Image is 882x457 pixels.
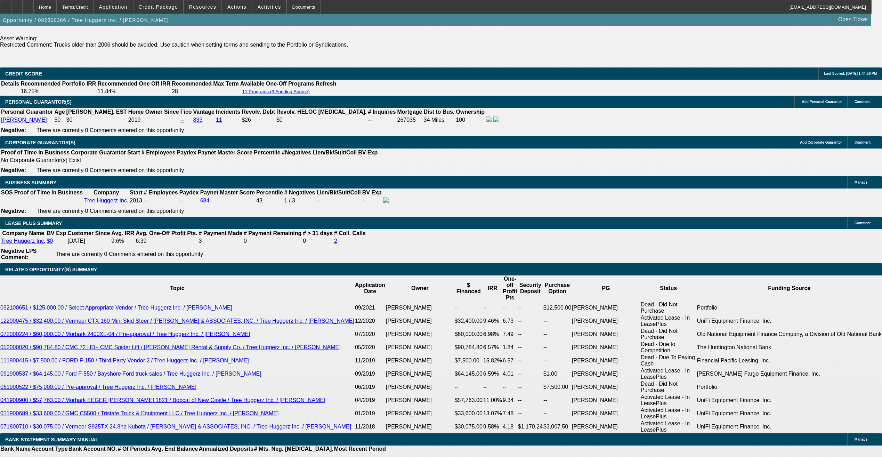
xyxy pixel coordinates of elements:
td: 13.07% [483,407,502,420]
td: 6.59% [483,367,502,380]
td: Financial Pacific Leasing, Inc. [696,354,882,367]
button: Credit Package [133,0,183,14]
td: $57,763.00 [454,394,483,407]
td: [PERSON_NAME] [386,420,454,433]
button: Resources [184,0,221,14]
a: 833 [193,117,203,123]
td: -- [483,301,502,314]
td: [PERSON_NAME] [386,394,454,407]
th: Purchase Option [543,275,572,301]
img: linkedin-icon.png [493,117,499,122]
td: 6.57 [502,354,518,367]
b: Paynet Master Score [200,190,255,195]
b: # Inquiries [368,109,396,115]
th: Funding Source [696,275,882,301]
td: Portfolio [696,301,882,314]
b: Percentile [254,150,280,155]
td: [PERSON_NAME] [572,341,640,354]
td: Dead - Due To Paying Cash [640,354,697,367]
td: -- [543,328,572,341]
td: Activated Lease - In LeasePlus [640,367,697,380]
span: LEASE PLUS SUMMARY [5,221,62,226]
a: 091900537 / $64,145.00 / Ford F-550 / Bayshore Ford truck sales / Tree Huggerz Inc. / [PERSON_NAME] [0,371,261,377]
td: $12,500.00 [543,301,572,314]
td: 12/2020 [355,314,386,328]
span: Add Personal Guarantor [802,100,842,104]
b: Start [130,190,142,195]
td: UniFi Equipment Finance, Inc. [696,314,882,328]
td: 06/2019 [355,380,386,394]
a: 092100651 / $125,000.00 / Select Appropriate Vendor / Tree Huggerz Inc. / [PERSON_NAME] [0,305,232,311]
td: -- [543,394,572,407]
span: Application [99,4,127,10]
td: UniFi Equipment Finance, Inc. [696,407,882,420]
b: Vantage [193,109,215,115]
td: Portfolio [696,380,882,394]
td: 3 [199,238,243,244]
th: # Of Periods [118,446,151,452]
td: -- [543,314,572,328]
th: Annualized Deposits [198,446,253,452]
span: There are currently 0 Comments entered on this opportunity [56,251,203,257]
td: $3,007.50 [543,420,572,433]
td: $33,600.00 [454,407,483,420]
td: The Huntington National Bank [696,341,882,354]
td: 04/2019 [355,394,386,407]
td: $26 [241,116,275,124]
span: There are currently 0 Comments entered on this opportunity [37,127,184,133]
td: -- [518,380,543,394]
a: [PERSON_NAME] [1,117,47,123]
b: Avg. IRR [111,230,134,236]
b: BV Exp [358,150,378,155]
td: [PERSON_NAME] [572,314,640,328]
td: [PERSON_NAME] [386,341,454,354]
th: Most Recent Period [334,446,386,452]
a: 684 [200,198,210,203]
button: Application [94,0,132,14]
b: Negative: [1,127,26,133]
b: Paydex [177,150,196,155]
a: 011900689 / $33,600.00 / GMC C5500 / Tristate Truck & Equipment LLC / Tree Huggerz Inc. / [PERSON... [0,410,278,416]
td: -- [518,341,543,354]
th: Proof of Time In Business [1,149,70,156]
b: Company [94,190,119,195]
span: Actions [227,4,246,10]
td: 01/2019 [355,407,386,420]
td: [PERSON_NAME] [572,367,640,380]
td: No Corporate Guarantor(s) Exist [1,157,381,164]
td: -- [483,380,502,394]
span: 2019 [128,117,141,123]
td: -- [518,314,543,328]
b: Company Name [2,230,44,236]
b: Mortgage [397,109,422,115]
b: Ownership [456,109,485,115]
th: Avg. End Balance [151,446,199,452]
b: # Negatives [284,190,315,195]
a: 11 [216,117,222,123]
th: Recommended Portfolio IRR [20,80,96,87]
a: 122000475 / $32,400.00 / Vermeer CTX 160 Mini Skid Steer / [PERSON_NAME] & ASSOCIATES, INC. / Tre... [0,318,354,324]
td: 05/2020 [355,341,386,354]
td: Dead - Did Not Purchase [640,380,697,394]
td: 28 [171,88,239,95]
span: -- [144,198,148,203]
a: 2 [334,238,337,244]
td: -- [502,380,518,394]
td: [PERSON_NAME] [572,394,640,407]
td: 11.00% [483,394,502,407]
b: Avg. One-Off Ptofit Pts. [136,230,197,236]
td: 7.48 [502,407,518,420]
b: BV Exp [362,190,382,195]
td: Activated Lease - In LeasePlus [640,407,697,420]
th: Recommended One Off IRR [97,80,171,87]
td: -- [518,407,543,420]
td: 07/2020 [355,328,386,341]
b: Age [54,109,65,115]
b: Start [127,150,140,155]
td: -- [518,394,543,407]
td: [PERSON_NAME] [386,380,454,394]
td: $30,075.00 [454,420,483,433]
td: 6.57% [483,341,502,354]
td: [PERSON_NAME] [386,301,454,314]
div: 43 [256,198,283,204]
